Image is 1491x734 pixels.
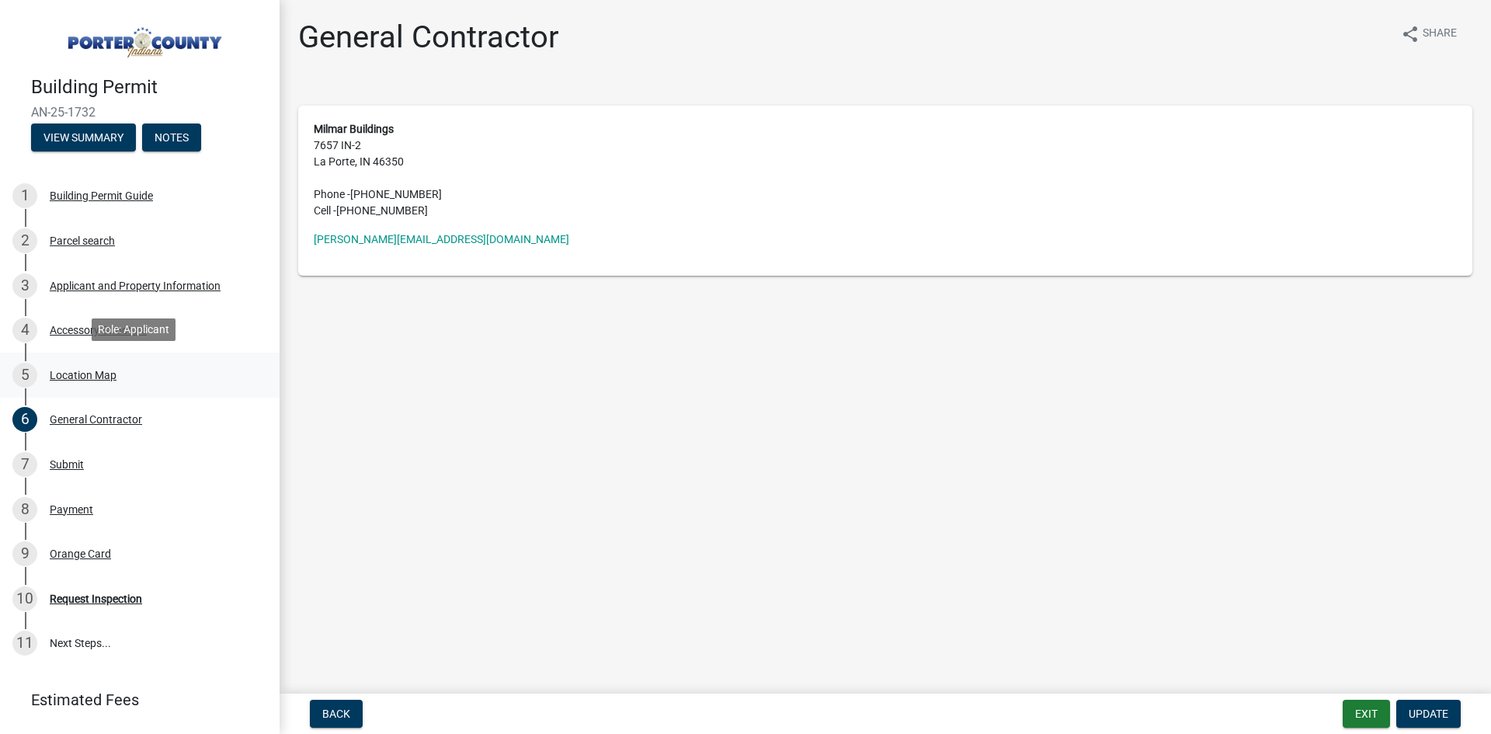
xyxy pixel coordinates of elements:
abbr: Cell - [314,204,336,217]
div: 7 [12,452,37,477]
wm-modal-confirm: Summary [31,132,136,144]
span: [PHONE_NUMBER] [336,204,428,217]
div: Role: Applicant [92,318,176,341]
div: Payment [50,504,93,515]
address: 7657 IN-2 La Porte, IN 46350 [314,121,1457,219]
div: Orange Card [50,548,111,559]
button: shareShare [1388,19,1469,49]
wm-modal-confirm: Notes [142,132,201,144]
div: Building Permit Guide [50,190,153,201]
div: 3 [12,273,37,298]
span: [PHONE_NUMBER] [350,188,442,200]
abbr: Phone - [314,188,350,200]
button: Exit [1343,700,1390,728]
img: Porter County, Indiana [31,16,255,60]
div: 5 [12,363,37,388]
button: Update [1396,700,1461,728]
div: 8 [12,497,37,522]
div: Applicant and Property Information [50,280,221,291]
button: Notes [142,123,201,151]
a: Estimated Fees [12,684,255,715]
div: 11 [12,631,37,656]
span: Back [322,708,350,720]
h4: Building Permit [31,76,267,99]
div: Accessory Structure [50,325,147,336]
div: General Contractor [50,414,142,425]
button: Back [310,700,363,728]
span: AN-25-1732 [31,105,248,120]
div: 1 [12,183,37,208]
div: 2 [12,228,37,253]
i: share [1401,25,1420,43]
div: 6 [12,407,37,432]
div: Parcel search [50,235,115,246]
a: [PERSON_NAME][EMAIL_ADDRESS][DOMAIN_NAME] [314,233,569,245]
span: Update [1409,708,1448,720]
div: 9 [12,541,37,566]
button: View Summary [31,123,136,151]
h1: General Contractor [298,19,559,56]
div: 10 [12,586,37,611]
div: Location Map [50,370,116,381]
div: Request Inspection [50,593,142,604]
div: 4 [12,318,37,343]
strong: Milmar Buildings [314,123,394,135]
div: Submit [50,459,84,470]
span: Share [1423,25,1457,43]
